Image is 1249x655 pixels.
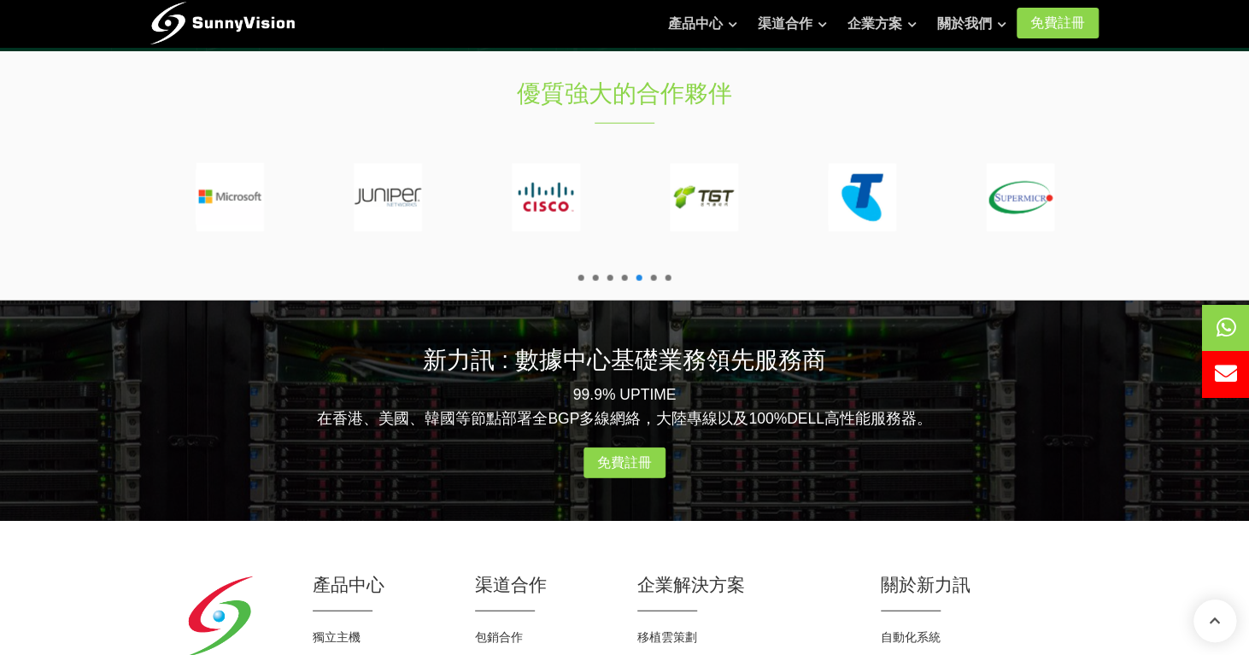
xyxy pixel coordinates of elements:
img: tgs-150.png [670,163,738,231]
a: 產品中心 [668,7,737,41]
img: microsoft-150.png [196,163,264,231]
h2: 產品中心 [313,572,449,597]
img: telstra-150.png [828,163,896,231]
a: 免費註冊 [1017,8,1099,38]
h1: 優質強大的合作夥伴 [340,77,909,110]
a: 包銷合作 [475,630,523,644]
a: 獨立主機 [313,630,361,644]
img: cisco-150.png [512,163,580,231]
a: 渠道合作 [758,7,827,41]
a: 自動化系統 [881,630,941,644]
a: 企業方案 [847,7,917,41]
h2: 企業解決方案 [637,572,855,597]
h2: 渠道合作 [475,572,612,597]
img: supermicro-150.png [986,163,1054,231]
h2: 新力訊 : 數據中心基礎業務領先服務商 [150,343,1099,377]
p: 99.9% UPTIME 在香港、美國、韓國等節點部署全BGP多線網絡，大陸專線以及100%DELL高性能服務器。 [150,383,1099,430]
a: 免費註冊 [583,447,666,478]
a: 移植雲策劃 [637,630,697,644]
img: juniper-150.png [354,163,422,231]
a: 關於我們 [937,7,1006,41]
h2: 關於新力訊 [881,572,1099,597]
